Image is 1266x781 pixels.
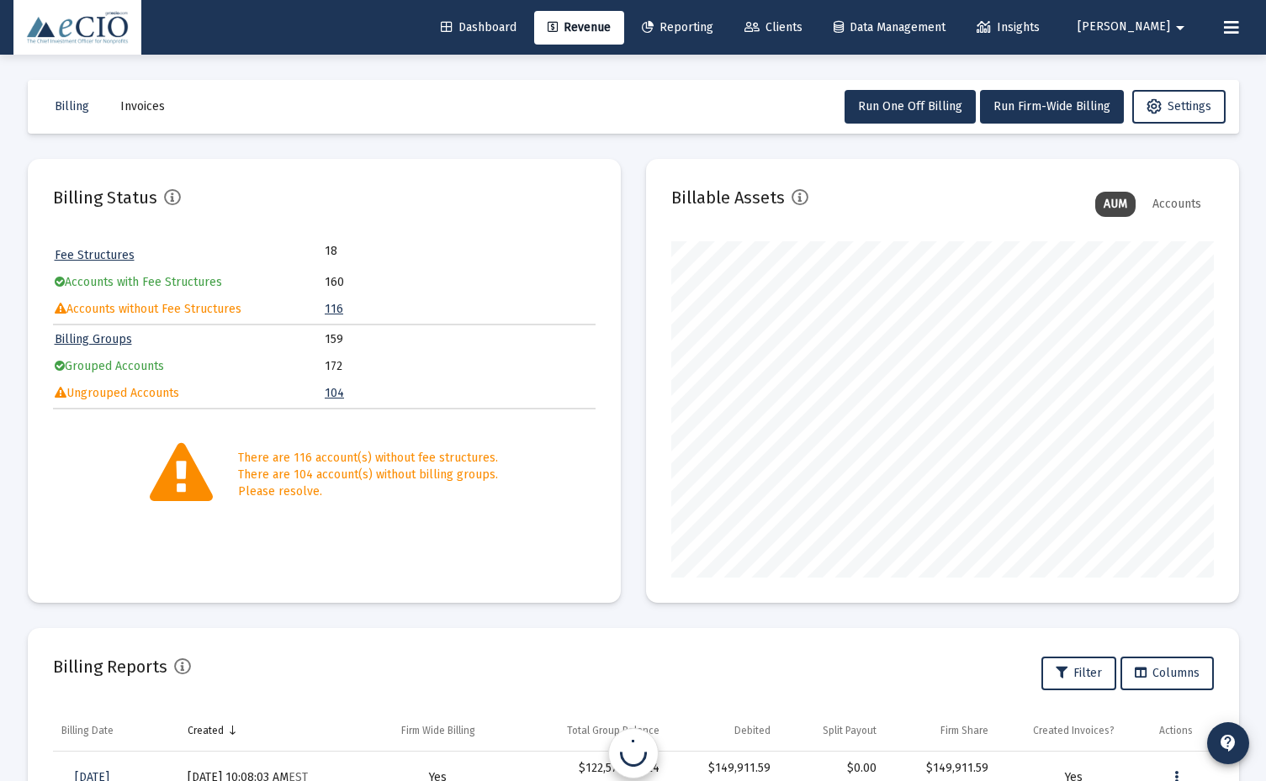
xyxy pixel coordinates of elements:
[514,710,668,751] td: Column Total Group Balance
[53,184,157,211] h2: Billing Status
[120,99,165,113] span: Invoices
[325,302,343,316] a: 116
[55,99,89,113] span: Billing
[53,710,179,751] td: Column Billing Date
[1147,99,1211,113] span: Settings
[731,11,816,45] a: Clients
[1132,90,1226,124] button: Settings
[997,710,1151,751] td: Column Created Invoices?
[548,20,611,34] span: Revenue
[1033,724,1115,737] div: Created Invoices?
[26,11,129,45] img: Dashboard
[61,724,114,737] div: Billing Date
[53,653,167,680] h2: Billing Reports
[238,467,498,483] div: There are 104 account(s) without billing groups.
[671,184,785,211] h2: Billable Assets
[55,270,324,295] td: Accounts with Fee Structures
[1159,724,1193,737] div: Actions
[628,11,727,45] a: Reporting
[1095,192,1136,217] div: AUM
[1144,192,1210,217] div: Accounts
[55,297,324,322] td: Accounts without Fee Structures
[188,724,224,737] div: Created
[107,90,178,124] button: Invoices
[980,90,1124,124] button: Run Firm-Wide Billing
[676,760,771,777] div: $149,911.59
[885,710,997,751] td: Column Firm Share
[744,20,803,34] span: Clients
[1041,657,1116,690] button: Filter
[41,90,103,124] button: Billing
[1170,11,1190,45] mat-icon: arrow_drop_down
[441,20,516,34] span: Dashboard
[734,724,771,737] div: Debited
[238,450,498,467] div: There are 116 account(s) without fee structures.
[1056,666,1102,680] span: Filter
[55,354,324,379] td: Grouped Accounts
[534,11,624,45] a: Revenue
[642,20,713,34] span: Reporting
[363,710,513,751] td: Column Firm Wide Billing
[238,483,498,500] div: Please resolve.
[325,327,594,352] td: 159
[55,332,132,346] a: Billing Groups
[858,99,962,113] span: Run One Off Billing
[1135,666,1200,680] span: Columns
[1218,733,1238,753] mat-icon: contact_support
[179,710,363,751] td: Column Created
[325,270,594,295] td: 160
[1120,657,1214,690] button: Columns
[1078,20,1170,34] span: [PERSON_NAME]
[567,724,659,737] div: Total Group Balance
[55,381,324,406] td: Ungrouped Accounts
[893,760,988,777] div: $149,911.59
[820,11,959,45] a: Data Management
[1057,10,1210,44] button: [PERSON_NAME]
[977,20,1040,34] span: Insights
[993,99,1110,113] span: Run Firm-Wide Billing
[779,710,885,751] td: Column Split Payout
[1151,710,1213,751] td: Column Actions
[834,20,946,34] span: Data Management
[845,90,976,124] button: Run One Off Billing
[940,724,988,737] div: Firm Share
[823,724,877,737] div: Split Payout
[668,710,780,751] td: Column Debited
[401,724,475,737] div: Firm Wide Billing
[427,11,530,45] a: Dashboard
[325,243,459,260] td: 18
[55,248,135,262] a: Fee Structures
[325,386,344,400] a: 104
[325,354,594,379] td: 172
[963,11,1053,45] a: Insights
